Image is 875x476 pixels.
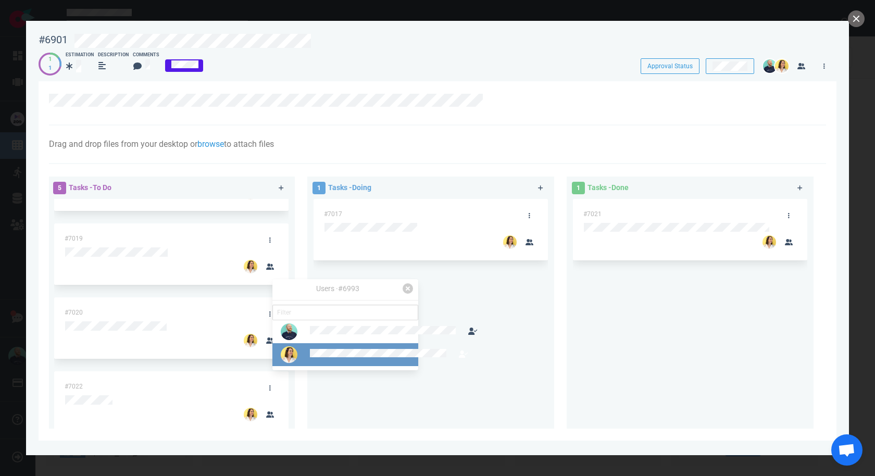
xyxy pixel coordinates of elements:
div: 1 [48,64,52,73]
img: 26 [762,235,776,249]
span: Tasks - Done [587,183,629,192]
span: Tasks - Doing [328,183,371,192]
img: 26 [244,260,257,273]
img: Laure [281,346,297,363]
div: Ouvrir le chat [831,434,863,466]
img: 26 [775,59,789,73]
span: Drag and drop files from your desktop or [49,139,197,149]
span: #7021 [583,210,602,218]
span: 5 [53,182,66,194]
img: 26 [763,59,777,73]
img: 26 [503,235,517,249]
div: Comments [133,52,159,59]
span: #7020 [65,309,83,316]
div: Users · #6993 [272,283,403,296]
span: 1 [572,182,585,194]
img: 26 [244,408,257,421]
input: Filter [272,305,418,320]
img: Guillaume [281,323,297,340]
span: #7022 [65,383,83,390]
div: Description [98,52,129,59]
button: Approval Status [641,58,699,74]
span: #7019 [65,235,83,242]
div: Estimation [66,52,94,59]
span: Tasks - To Do [69,183,111,192]
a: browse [197,139,224,149]
div: 1 [48,55,52,64]
img: 26 [244,334,257,347]
span: #7017 [324,210,342,218]
button: close [848,10,865,27]
span: to attach files [224,139,274,149]
div: #6901 [39,33,68,46]
span: 1 [312,182,326,194]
